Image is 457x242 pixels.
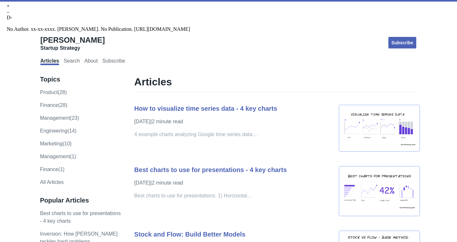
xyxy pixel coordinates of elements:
[134,118,332,125] p: [DATE] | 2 minute read
[40,90,67,95] a: product(28)
[40,75,121,83] h3: Topics
[134,131,332,138] p: 4 example charts analyzing Google time series data:...
[339,105,420,152] img: time-series
[40,167,64,172] a: Finance(1)
[40,115,79,121] a: management(23)
[40,45,105,51] div: Startup Strategy
[40,58,59,65] a: Articles
[40,211,121,224] a: Best charts to use for presentations - 4 key charts
[40,36,105,44] span: [PERSON_NAME]
[388,36,417,49] a: Subscribe
[63,58,80,65] a: Search
[134,166,287,173] a: Best charts to use for presentations - 4 key charts
[84,58,98,65] a: About
[102,58,125,65] a: Subscribe
[40,196,121,204] h3: Popular Articles
[134,105,277,112] a: How to visualize time series data - 4 key charts
[7,26,450,32] div: No Author. xx-xx-xxxx. [PERSON_NAME]. No Publication. [URL][DOMAIN_NAME]
[40,179,64,185] a: All Articles
[7,3,450,9] div: ×
[339,166,420,216] img: best chart presentaion
[40,102,67,108] a: finance(28)
[40,154,76,159] a: Management(1)
[7,9,450,15] div: –
[40,141,72,146] a: marketing(10)
[7,15,12,20] span: D-
[134,231,246,238] a: Stock and Flow: Build Better Models
[134,179,332,187] p: [DATE] | 2 minute read
[134,192,332,200] p: Best charts to use for presentations: 1) Horizontal...
[134,75,417,92] h1: Articles
[40,128,77,134] a: engineering(14)
[40,35,105,51] a: [PERSON_NAME]Startup Strategy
